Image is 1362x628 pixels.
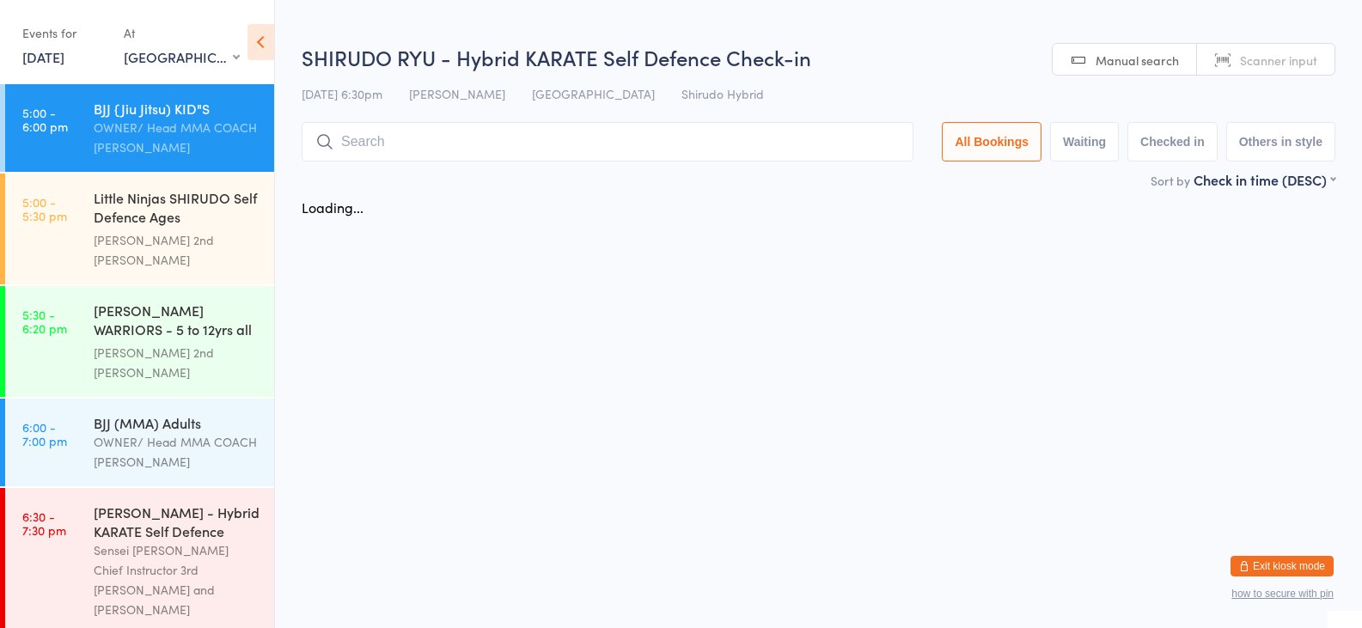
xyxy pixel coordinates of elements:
button: All Bookings [942,122,1041,162]
button: Checked in [1127,122,1218,162]
div: Loading... [302,198,363,216]
div: [GEOGRAPHIC_DATA] [124,47,240,66]
h2: SHIRUDO RYU - Hybrid KARATE Self Defence Check-in [302,43,1335,71]
div: At [124,19,240,47]
div: Events for [22,19,107,47]
button: how to secure with pin [1231,588,1334,600]
span: Manual search [1096,52,1179,69]
button: Exit kiosk mode [1231,556,1334,576]
input: Search [302,122,913,162]
a: 5:00 -6:00 pmBJJ {Jiu Jitsu) KID"SOWNER/ Head MMA COACH [PERSON_NAME] [5,84,274,172]
div: [PERSON_NAME] 2nd [PERSON_NAME] [94,230,260,270]
div: OWNER/ Head MMA COACH [PERSON_NAME] [94,432,260,472]
button: Others in style [1226,122,1335,162]
a: 5:30 -6:20 pm[PERSON_NAME] WARRIORS - 5 to 12yrs all abi...[PERSON_NAME] 2nd [PERSON_NAME] [5,286,274,397]
a: 6:00 -7:00 pmBJJ (MMA) AdultsOWNER/ Head MMA COACH [PERSON_NAME] [5,399,274,486]
span: [GEOGRAPHIC_DATA] [532,85,655,102]
span: [PERSON_NAME] [409,85,505,102]
div: [PERSON_NAME] - Hybrid KARATE Self Defence [94,503,260,540]
div: BJJ (MMA) Adults [94,413,260,432]
time: 5:00 - 6:00 pm [22,106,68,133]
time: 5:30 - 6:20 pm [22,308,67,335]
div: OWNER/ Head MMA COACH [PERSON_NAME] [94,118,260,157]
div: Check in time (DESC) [1194,170,1335,189]
span: [DATE] 6:30pm [302,85,382,102]
div: [PERSON_NAME] WARRIORS - 5 to 12yrs all abi... [94,301,260,343]
a: 5:00 -5:30 pmLittle Ninjas SHIRUDO Self Defence Ages [DEMOGRAPHIC_DATA] yr...[PERSON_NAME] 2nd [P... [5,174,274,284]
span: Scanner input [1240,52,1317,69]
time: 6:00 - 7:00 pm [22,420,67,448]
time: 5:00 - 5:30 pm [22,195,67,223]
div: [PERSON_NAME] 2nd [PERSON_NAME] [94,343,260,382]
div: Sensei [PERSON_NAME] Chief Instructor 3rd [PERSON_NAME] and [PERSON_NAME] [94,540,260,619]
label: Sort by [1151,172,1190,189]
time: 6:30 - 7:30 pm [22,509,66,537]
span: Shirudo Hybrid [681,85,764,102]
div: Little Ninjas SHIRUDO Self Defence Ages [DEMOGRAPHIC_DATA] yr... [94,188,260,230]
button: Waiting [1050,122,1119,162]
div: BJJ {Jiu Jitsu) KID"S [94,99,260,118]
a: [DATE] [22,47,64,66]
